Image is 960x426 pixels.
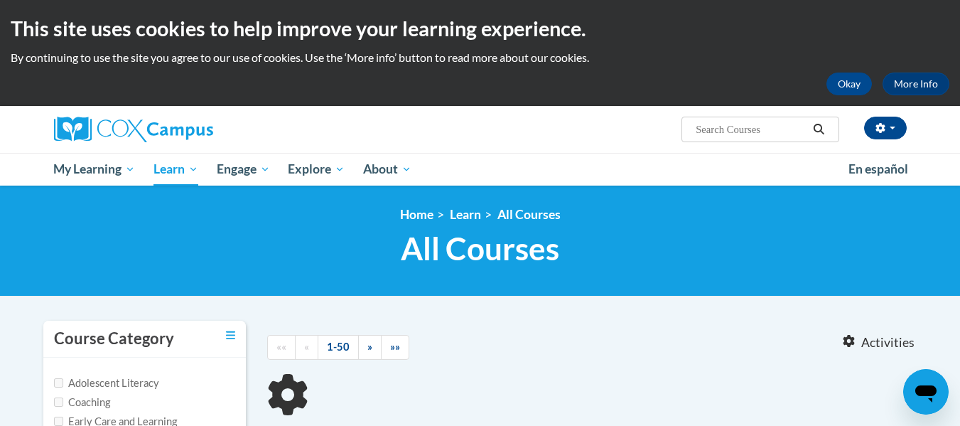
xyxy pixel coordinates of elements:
span: All Courses [401,230,559,267]
img: Cox Campus [54,117,213,142]
input: Checkbox for Options [54,417,63,426]
a: En español [839,154,917,184]
a: Learn [450,207,481,222]
span: Engage [217,161,270,178]
span: Explore [288,161,345,178]
a: All Courses [497,207,561,222]
span: » [367,341,372,353]
a: More Info [883,73,949,95]
a: Learn [144,153,207,186]
span: About [363,161,411,178]
h3: Course Category [54,328,174,350]
span: »» [390,341,400,353]
a: Next [358,335,382,360]
a: Engage [207,153,279,186]
input: Search Courses [694,121,808,138]
input: Checkbox for Options [54,378,63,388]
button: Account Settings [864,117,907,139]
span: Activities [861,335,915,351]
a: End [381,335,409,360]
a: Cox Campus [54,117,324,142]
span: My Learning [53,161,135,178]
a: 1-50 [318,335,359,360]
label: Coaching [54,395,110,410]
a: Home [400,207,433,222]
a: Toggle collapse [226,328,235,344]
a: About [354,153,421,186]
a: My Learning [45,153,145,186]
a: Explore [279,153,354,186]
span: «« [276,341,286,353]
button: Okay [826,73,872,95]
div: Main menu [33,153,928,186]
span: « [304,341,309,353]
span: En español [848,161,908,176]
button: Search [808,121,829,138]
iframe: Button to launch messaging window [903,369,949,415]
span: Learn [153,161,198,178]
h2: This site uses cookies to help improve your learning experience. [11,14,949,43]
a: Previous [295,335,318,360]
label: Adolescent Literacy [54,376,159,391]
input: Checkbox for Options [54,398,63,407]
p: By continuing to use the site you agree to our use of cookies. Use the ‘More info’ button to read... [11,50,949,65]
a: Begining [267,335,296,360]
